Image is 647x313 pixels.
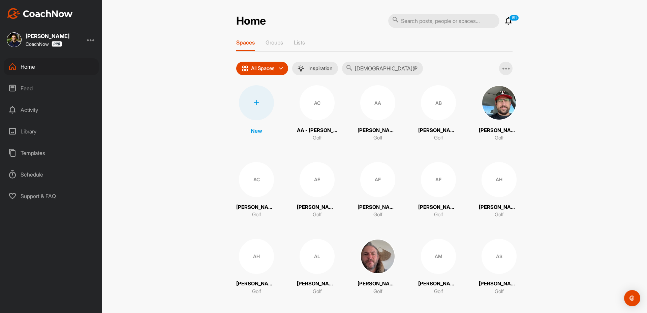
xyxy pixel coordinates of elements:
p: Golf [252,288,261,295]
p: Golf [373,211,382,219]
p: Golf [373,134,382,142]
p: [PERSON_NAME] [418,204,459,211]
p: Golf [434,288,443,295]
a: AA[PERSON_NAME]Golf [358,85,398,142]
p: Golf [495,288,504,295]
div: AM [421,239,456,274]
p: [PERSON_NAME] [358,204,398,211]
p: AA - [PERSON_NAME] [297,127,337,134]
img: menuIcon [298,65,304,72]
div: AB [421,85,456,120]
p: Golf [495,134,504,142]
div: AS [482,239,517,274]
input: Search posts, people or spaces... [388,14,499,28]
img: CoachNow [7,8,73,19]
p: All Spaces [251,66,275,71]
div: AC [239,162,274,197]
a: AB[PERSON_NAME]Golf [418,85,459,142]
input: Search... [342,62,423,75]
p: [PERSON_NAME] [418,280,459,288]
h2: Home [236,14,266,28]
a: AH[PERSON_NAME]Golf [479,162,519,219]
p: [PERSON_NAME] [297,280,337,288]
p: Golf [434,211,443,219]
div: Templates [4,145,99,161]
div: [PERSON_NAME] [26,33,69,39]
p: [PERSON_NAME] [418,127,459,134]
div: Support & FAQ [4,188,99,205]
a: AH[PERSON_NAME]Golf [236,239,277,295]
p: Golf [313,134,322,142]
p: [PERSON_NAME] [479,280,519,288]
a: ACAA - [PERSON_NAME]Golf [297,85,337,142]
div: Activity [4,101,99,118]
p: [PERSON_NAME] [236,280,277,288]
p: Golf [313,211,322,219]
p: [PERSON_NAME] [358,127,398,134]
div: Schedule [4,166,99,183]
p: Spaces [236,39,255,46]
a: AE[PERSON_NAME]Golf [297,162,337,219]
a: AS[PERSON_NAME]Golf [479,239,519,295]
p: Golf [495,211,504,219]
div: AF [360,162,395,197]
p: Golf [313,288,322,295]
div: CoachNow [26,41,62,47]
p: 151 [509,15,519,21]
div: Open Intercom Messenger [624,290,640,306]
a: AC[PERSON_NAME] De La [PERSON_NAME]Golf [236,162,277,219]
a: AM[PERSON_NAME]Golf [418,239,459,295]
p: [PERSON_NAME] De La [PERSON_NAME] [236,204,277,211]
div: Library [4,123,99,140]
a: AL[PERSON_NAME]Golf [297,239,337,295]
p: [PERSON_NAME] [479,204,519,211]
a: AF[PERSON_NAME]Golf [358,162,398,219]
img: icon [242,65,248,72]
p: Inspiration [308,66,333,71]
div: AE [300,162,335,197]
div: AC [300,85,335,120]
a: [PERSON_NAME]Golf [358,239,398,295]
p: [PERSON_NAME] [297,204,337,211]
a: [PERSON_NAME]Golf [479,85,519,142]
div: AF [421,162,456,197]
div: AH [482,162,517,197]
p: Golf [434,134,443,142]
img: CoachNow Pro [52,41,62,47]
p: Golf [373,288,382,295]
p: New [251,127,262,135]
p: Groups [266,39,283,46]
div: AA [360,85,395,120]
p: Golf [252,211,261,219]
div: AL [300,239,335,274]
div: Feed [4,80,99,97]
p: [PERSON_NAME] [479,127,519,134]
a: AF[PERSON_NAME]Golf [418,162,459,219]
p: [PERSON_NAME] [358,280,398,288]
div: AH [239,239,274,274]
p: Lists [294,39,305,46]
img: square_1977211304866c651fe8574bfd4e6d3a.jpg [482,85,517,120]
img: square_070bcfb37112b398d0b1e8e92526b093.jpg [360,239,395,274]
div: Home [4,58,99,75]
img: square_49fb5734a34dfb4f485ad8bdc13d6667.jpg [7,32,22,47]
